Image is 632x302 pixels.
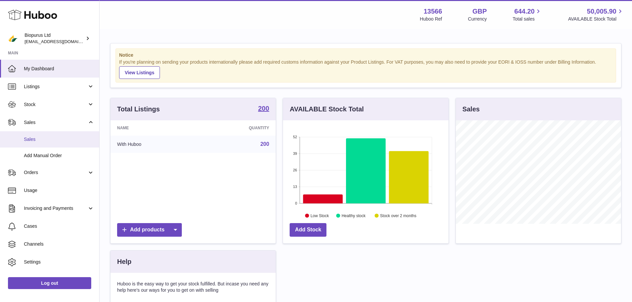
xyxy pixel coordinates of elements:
strong: 13566 [424,7,442,16]
h3: Total Listings [117,105,160,114]
span: Total sales [513,16,542,22]
text: 26 [293,168,297,172]
h3: Help [117,257,131,266]
span: Cases [24,223,94,229]
text: 39 [293,151,297,155]
span: My Dashboard [24,66,94,72]
span: [EMAIL_ADDRESS][DOMAIN_NAME] [25,39,98,44]
div: Huboo Ref [420,16,442,22]
th: Name [110,120,198,136]
span: Listings [24,84,87,90]
span: Settings [24,259,94,265]
h3: AVAILABLE Stock Total [290,105,364,114]
div: If you're planning on sending your products internationally please add required customs informati... [119,59,612,79]
td: With Huboo [110,136,198,153]
text: Healthy stock [342,213,366,218]
p: Huboo is the easy way to get your stock fulfilled. But incase you need any help here's our ways f... [117,281,269,293]
text: Low Stock [311,213,329,218]
div: Currency [468,16,487,22]
text: 0 [295,201,297,205]
span: Add Manual Order [24,152,94,159]
strong: GBP [472,7,487,16]
span: Invoicing and Payments [24,205,87,211]
a: 200 [260,141,269,147]
span: Sales [24,136,94,143]
strong: 200 [258,105,269,112]
img: internalAdmin-13566@internal.huboo.com [8,33,18,43]
a: Add Stock [290,223,326,237]
th: Quantity [198,120,276,136]
span: Sales [24,119,87,126]
a: Log out [8,277,91,289]
a: 644.20 Total sales [513,7,542,22]
span: Stock [24,101,87,108]
text: 13 [293,185,297,189]
div: Biopurus Ltd [25,32,84,45]
span: 644.20 [514,7,534,16]
a: View Listings [119,66,160,79]
span: Orders [24,169,87,176]
span: 50,005.90 [587,7,616,16]
a: Add products [117,223,182,237]
h3: Sales [462,105,480,114]
strong: Notice [119,52,612,58]
text: 52 [293,135,297,139]
text: Stock over 2 months [380,213,416,218]
a: 50,005.90 AVAILABLE Stock Total [568,7,624,22]
span: Channels [24,241,94,247]
a: 200 [258,105,269,113]
span: Usage [24,187,94,194]
span: AVAILABLE Stock Total [568,16,624,22]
